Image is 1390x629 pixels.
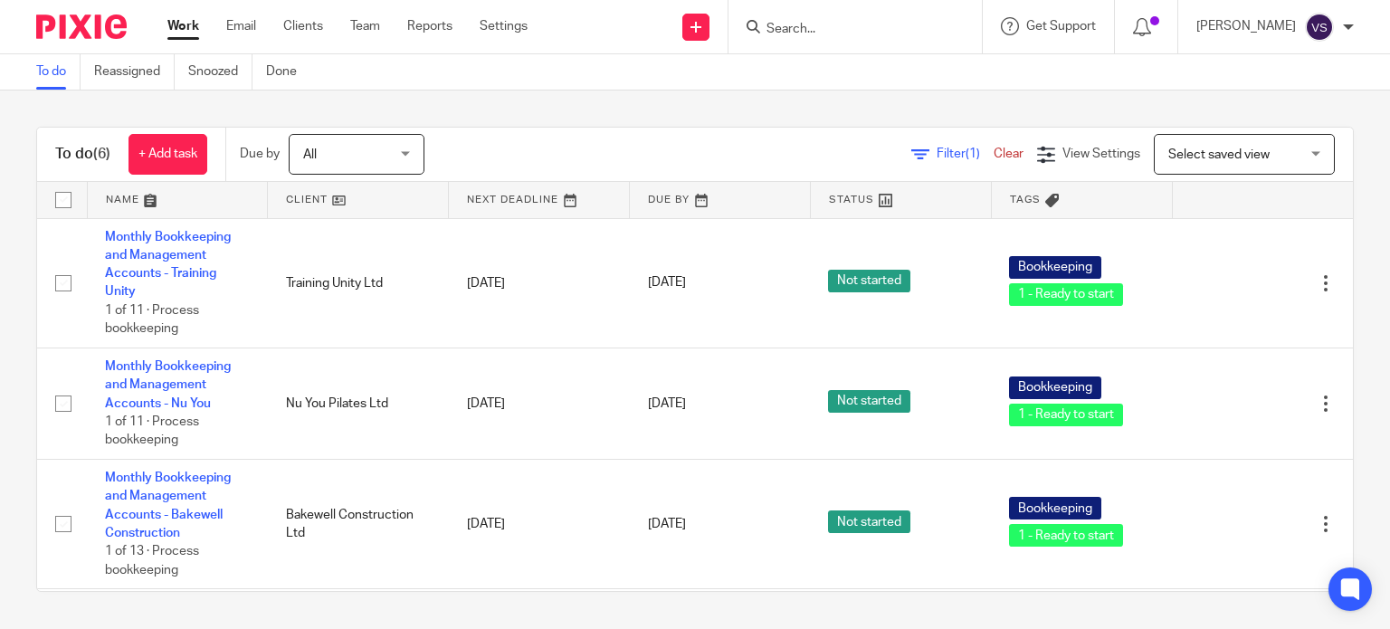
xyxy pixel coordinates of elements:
span: Get Support [1026,20,1096,33]
span: Tags [1010,195,1041,205]
p: [PERSON_NAME] [1196,17,1296,35]
span: View Settings [1062,148,1140,160]
p: Due by [240,145,280,163]
a: Settings [480,17,528,35]
span: Bookkeeping [1009,497,1101,519]
span: Bookkeeping [1009,256,1101,279]
span: Not started [828,390,910,413]
span: Not started [828,510,910,533]
span: 1 of 11 · Process bookkeeping [105,415,199,447]
span: (1) [966,148,980,160]
img: Pixie [36,14,127,39]
span: [DATE] [648,518,686,530]
td: Bakewell Construction Ltd [268,460,449,589]
span: (6) [93,147,110,161]
span: Bookkeeping [1009,376,1101,399]
a: Monthly Bookkeeping and Management Accounts - Nu You [105,360,231,410]
a: Clients [283,17,323,35]
span: 1 of 13 · Process bookkeeping [105,546,199,577]
span: 1 - Ready to start [1009,283,1123,306]
a: Email [226,17,256,35]
a: Monthly Bookkeeping and Management Accounts - Bakewell Construction [105,472,231,539]
h1: To do [55,145,110,164]
a: Team [350,17,380,35]
td: [DATE] [449,218,630,348]
a: Work [167,17,199,35]
span: 1 - Ready to start [1009,404,1123,426]
img: svg%3E [1305,13,1334,42]
a: Done [266,54,310,90]
span: [DATE] [648,397,686,410]
a: Snoozed [188,54,252,90]
a: To do [36,54,81,90]
td: [DATE] [449,460,630,589]
span: Not started [828,270,910,292]
span: 1 - Ready to start [1009,524,1123,547]
span: Select saved view [1168,148,1270,161]
input: Search [765,22,928,38]
td: [DATE] [449,348,630,459]
span: 1 of 11 · Process bookkeeping [105,304,199,336]
span: All [303,148,317,161]
a: Clear [994,148,1023,160]
span: Filter [937,148,994,160]
span: [DATE] [648,277,686,290]
td: Nu You Pilates Ltd [268,348,449,459]
a: Reassigned [94,54,175,90]
td: Training Unity Ltd [268,218,449,348]
a: Reports [407,17,452,35]
a: + Add task [129,134,207,175]
a: Monthly Bookkeeping and Management Accounts - Training Unity [105,231,231,299]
